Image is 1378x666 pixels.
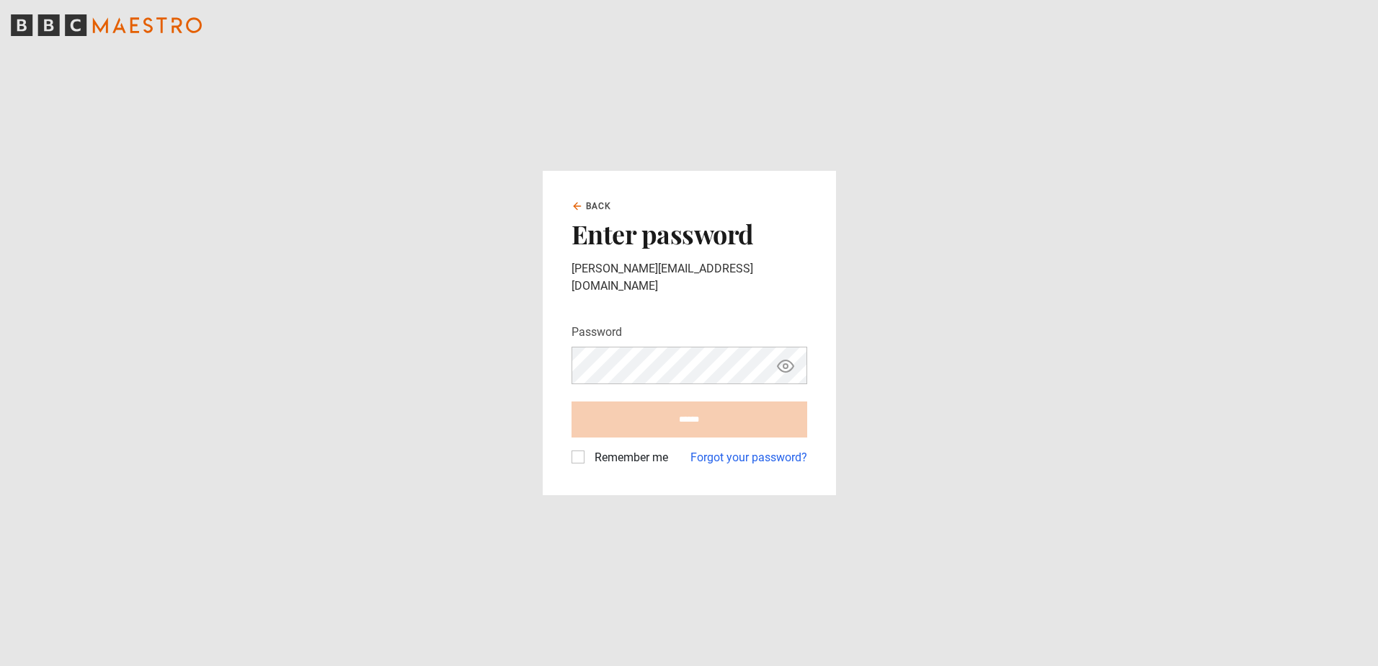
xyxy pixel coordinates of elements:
label: Password [572,324,622,341]
svg: BBC Maestro [11,14,202,36]
a: Back [572,200,612,213]
a: Forgot your password? [690,449,807,466]
h2: Enter password [572,218,807,249]
span: Back [586,200,612,213]
button: Show password [773,353,798,378]
p: [PERSON_NAME][EMAIL_ADDRESS][DOMAIN_NAME] [572,260,807,295]
label: Remember me [589,449,668,466]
